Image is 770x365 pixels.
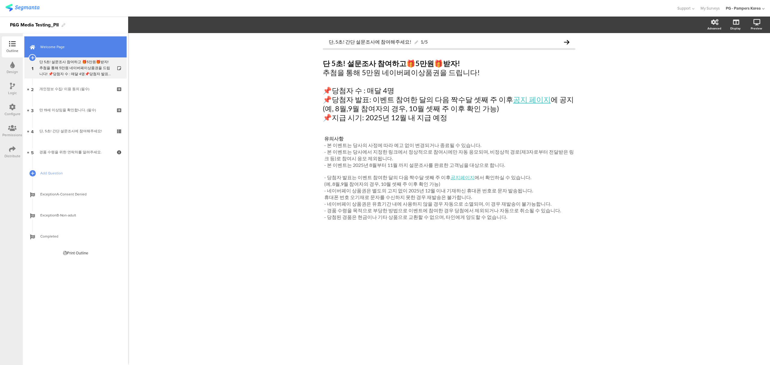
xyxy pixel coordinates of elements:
p: - 당첨자 발표는 이벤트 참여한 달의 다음 짝수달 셋째 주 이후 에서 확인하실 수 있습니다. [324,174,574,181]
iframe: Chat Widget [635,123,770,365]
div: Print Outline [63,250,88,256]
p: 📌당첨자 수 : 매달 4명 [323,86,575,95]
div: 단, 5초! 간단 설문조사에 참여해주세요! [39,128,111,134]
strong: 유의사항 [324,136,343,141]
div: Distribute [5,153,20,159]
strong: 단 5초! 설문조사 참여하고 [323,59,406,68]
p: - 본 이벤트는 2025년 8월부터 11월 까지 설문조사를 완료한 고객님을 대상으로 합니다. [324,162,574,169]
div: Display [730,26,741,31]
div: 1/5 [420,39,428,44]
span: Add Question [40,170,117,176]
strong: 5만원 [415,59,434,68]
a: 1 단 5초! 설문조사 참여하고 🎁5만원🎁받자!추첨을 통해 5만원 네이버페이상품권을 드립니다! 📌당첨자 수 : 매달 4명📌당첨자 발표: 이벤트 참여한 달의 다음 짝수달 셋째 ... [24,57,127,78]
div: 단 5초! 설문조사 참여하고 🎁5만원🎁받자!추첨을 통해 5만원 네이버페이상품권을 드립니다! 📌당첨자 수 : 매달 4명📌당첨자 발표: 이벤트 참여한 달의 다음 짝수달 셋째 주 ... [39,59,111,77]
p: - 네이버페이 상품권은 별도의 고지 없이 2025년 12월 이내 기재하신 휴대폰 번호로 문자 발송됩니다. [324,188,574,194]
div: 개인정보 수집/ 이용 동의 (필수) [39,86,111,92]
div: Logic [8,90,17,96]
span: Welcome Page [40,44,117,50]
a: 4 단, 5초! 간단 설문조사에 참여해주세요! [24,121,127,142]
a: 3 만 19세 이상임을 확인합니다. (필수) [24,100,127,121]
span: Support [677,5,691,11]
p: - 당첨된 경품은 현금이나 기타 상품으로 교환할 수 없으며, 타인에게 양도할 수 없습니다. [324,214,574,221]
div: P&G Media Testing_PII [10,20,59,30]
div: 만 19세 이상임을 확인합니다. (필수) [39,107,111,113]
a: ExceptionA-Consent Denied [24,184,127,205]
p: 🎁 🎁 [323,59,575,68]
p: - 경품 수령을 목적으로 부당한 방법으로 이벤트에 참여한 경우 당첨에서 제외되거나 자동으로 취소될 수 있습니다. [324,207,574,214]
a: 공지 페이지 [513,95,551,104]
p: - 본 이벤트는 당사에서 지정한 링크에서 정상적으로 참여시에만 자동 응모되며, 비정상적 경로(제3자로부터 전달받은 링크 등)로 참여시 응모 제외됩니다. [324,149,574,162]
div: PG - Pampers Korea [726,5,761,11]
div: Advanced [707,26,721,31]
span: 2 [31,86,34,92]
p: 📌지급 시기: 2025년 12월 내 지급 예정 [323,113,575,122]
a: Welcome Page [24,36,127,57]
a: 2 개인정보 수집/ 이용 동의 (필수) [24,78,127,100]
div: Preview [751,26,762,31]
a: 공지페이지 [451,174,475,180]
span: ExceptionB-Non-adult [40,212,117,218]
p: - 본 이벤트는 당사의 사정에 따라 예고 없이 변경되거나 종료될 수 있습니다. [324,142,574,149]
div: Outline [6,48,18,54]
p: - 네이버페이 상품권은 유효기간 내에 사용하지 않을 경우 자동으로 소멸되며, 이 경우 재발송이 불가능합니다. [324,201,574,207]
span: 1 [32,65,33,71]
p: (예, 8월,9월 참여자의 경우, 10월 셋째 주 이후 확인 가능) [323,104,575,113]
p: 📌당첨자 발표: 이벤트 참여한 달의 다음 짝수달 셋째 주 이후 에 공지 [323,95,575,104]
span: ExceptionA-Consent Denied [40,191,117,197]
div: Permissions [2,132,22,138]
span: 4 [31,128,34,134]
a: 5 경품 수령을 위한 연락처를 알려주세요. [24,142,127,163]
p: 휴대폰 번호 오기재로 문자를 수신하지 못한 경우 재발송은 불가합니다. [324,194,574,201]
span: 5 [31,149,34,155]
a: ExceptionB-Non-adult [24,205,127,226]
span: 단, 5초! 간단 설문조사에 참여해주세요! [329,39,411,44]
div: Configure [5,111,20,117]
img: segmanta logo [5,4,39,11]
div: 경품 수령을 위한 연락처를 알려주세요. [39,149,111,155]
a: Completed [24,226,127,247]
span: 3 [31,107,34,113]
p: (예, 8월,9월 참여자의 경우, 10월 셋째 주 이후 확인 가능) [324,181,574,188]
div: Design [7,69,18,75]
p: 추첨을 통해 5만원 네이버페이상품권을 드립니다! [323,68,575,77]
span: Completed [40,233,117,239]
strong: 받자! [443,59,460,68]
